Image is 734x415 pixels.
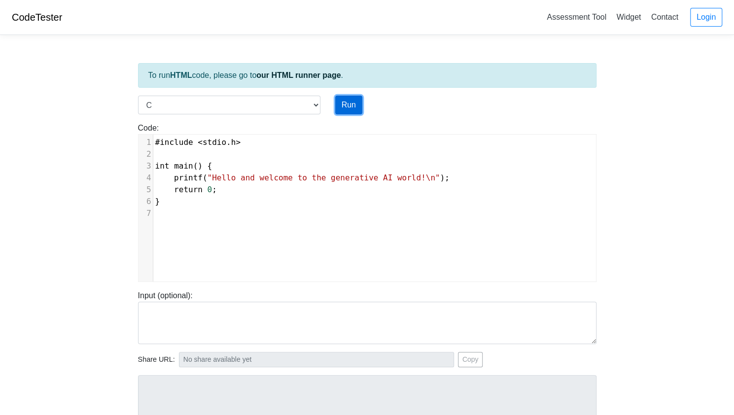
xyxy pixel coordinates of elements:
[139,148,153,160] div: 2
[155,173,450,182] span: ( );
[231,138,236,147] span: h
[647,9,682,25] a: Contact
[155,185,217,194] span: ;
[174,185,203,194] span: return
[139,137,153,148] div: 1
[174,161,193,171] span: main
[543,9,610,25] a: Assessment Tool
[203,138,226,147] span: stdio
[138,63,596,88] div: To run code, please go to .
[139,196,153,207] div: 6
[139,160,153,172] div: 3
[155,161,212,171] span: () {
[155,138,241,147] span: .
[174,173,203,182] span: printf
[198,138,203,147] span: <
[612,9,645,25] a: Widget
[139,172,153,184] div: 4
[236,138,241,147] span: >
[138,354,175,365] span: Share URL:
[690,8,722,27] a: Login
[170,71,192,79] strong: HTML
[207,173,440,182] span: "Hello and welcome to the generative AI world!\n"
[139,184,153,196] div: 5
[335,96,362,114] button: Run
[179,352,454,367] input: No share available yet
[256,71,341,79] a: our HTML runner page
[12,12,62,23] a: CodeTester
[131,290,604,344] div: Input (optional):
[131,122,604,282] div: Code:
[155,197,160,206] span: }
[458,352,483,367] button: Copy
[155,138,193,147] span: #include
[139,207,153,219] div: 7
[155,161,170,171] span: int
[207,185,212,194] span: 0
